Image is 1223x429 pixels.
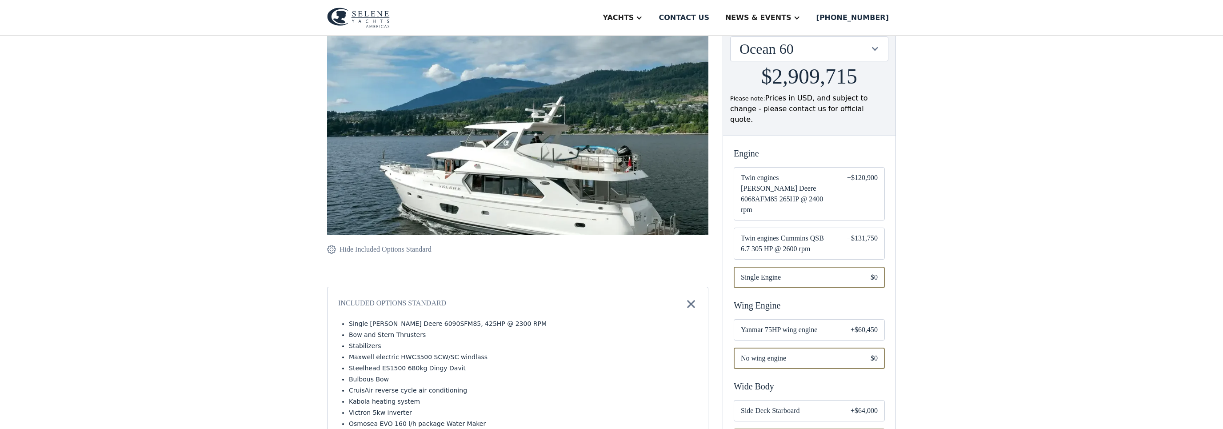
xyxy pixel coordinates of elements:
[741,272,856,283] span: Single Engine
[734,147,885,160] div: Engine
[338,298,446,310] div: Included Options Standard
[847,172,878,215] div: +$120,900
[603,12,634,23] div: Yachts
[349,419,697,429] li: Osmosea EVO 160 l/h package Water Maker
[761,65,857,88] h2: $2,909,715
[349,341,697,351] li: Stabilizers
[349,353,697,362] li: Maxwell electric HWC3500 SCW/SC windlass
[327,8,390,28] img: logo
[741,325,836,335] span: Yanmar 75HP wing engine
[349,364,697,373] li: Steelhead ES1500 680kg Dingy Davit
[871,353,878,364] div: $0
[340,244,432,255] div: Hide Included Options Standard
[659,12,709,23] div: Contact us
[734,380,885,393] div: Wide Body
[734,299,885,312] div: Wing Engine
[741,353,856,364] span: No wing engine
[871,272,878,283] div: $0
[816,12,889,23] div: [PHONE_NUMBER]
[349,397,697,406] li: Kabola heating system
[685,298,697,310] img: icon
[851,405,878,416] div: +$64,000
[349,319,697,329] li: Single [PERSON_NAME] Deere 6090SFM85, 425HP @ 2300 RPM
[349,386,697,395] li: CruisAir reverse cycle air conditioning
[847,233,878,254] div: +$131,750
[739,40,870,57] div: Ocean 60
[349,375,697,384] li: Bulbous Bow
[349,330,697,340] li: Bow and Stern Thrusters
[725,12,791,23] div: News & EVENTS
[730,95,765,102] span: Please note:
[741,233,833,254] span: Twin engines Cummins QSB 6.7 305 HP @ 2600 rpm
[327,244,432,255] a: Hide Included Options Standard
[731,37,888,61] div: Ocean 60
[851,325,878,335] div: +$60,450
[349,408,697,417] li: Victron 5kw inverter
[741,405,836,416] span: Side Deck Starboard
[327,244,336,255] img: icon
[730,93,888,125] div: Prices in USD, and subject to change - please contact us for official quote.
[741,172,833,215] span: Twin engines [PERSON_NAME] Deere 6068AFM85 265HP @ 2400 rpm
